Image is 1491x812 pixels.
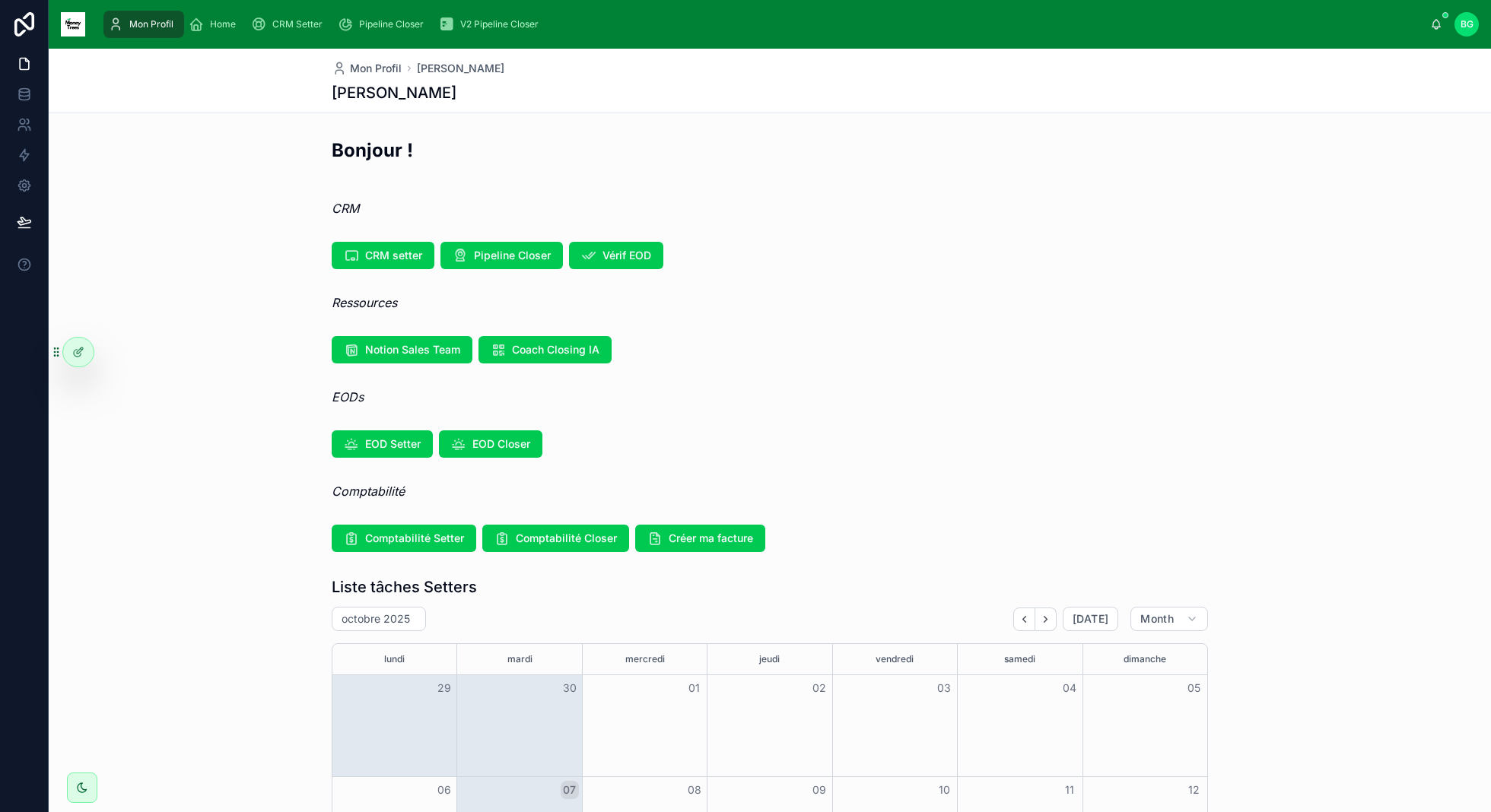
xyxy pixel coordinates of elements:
button: 29 [435,679,453,697]
button: Pipeline Closer [440,242,563,269]
button: 30 [561,679,579,697]
a: V2 Pipeline Closer [434,11,549,38]
span: Comptabilité Closer [516,531,617,546]
div: mardi [459,644,579,674]
button: 06 [435,781,453,799]
span: Month [1140,612,1174,626]
button: CRM setter [332,242,434,269]
button: Back [1013,607,1035,631]
a: Mon Profil [332,61,402,76]
button: 08 [685,781,704,799]
button: [DATE] [1063,607,1118,631]
span: EOD Setter [365,436,421,452]
button: Next [1035,607,1057,631]
span: V2 Pipeline Closer [460,18,539,30]
span: Coach Closing IA [512,342,599,357]
img: App logo [61,12,85,36]
a: CRM Setter [246,11,333,38]
button: 01 [685,679,704,697]
span: Créer ma facture [669,531,753,546]
button: EOD Setter [332,430,433,458]
button: Month [1130,607,1208,631]
button: Comptabilité Closer [482,525,629,552]
button: 10 [935,781,953,799]
span: Home [210,18,236,30]
a: Pipeline Closer [333,11,434,38]
em: Ressources [332,295,397,310]
span: BG [1461,18,1474,30]
button: 03 [935,679,953,697]
div: dimanche [1086,644,1205,674]
span: Pipeline Closer [474,248,551,263]
button: Créer ma facture [635,525,765,552]
span: CRM Setter [272,18,323,30]
span: Mon Profil [350,61,402,76]
button: 04 [1060,679,1079,697]
button: Comptabilité Setter [332,525,476,552]
a: Mon Profil [103,11,184,38]
button: 12 [1185,781,1203,799]
em: EODs [332,389,364,404]
div: mercredi [585,644,704,674]
h1: [PERSON_NAME] [332,82,456,103]
button: Notion Sales Team [332,336,472,363]
h2: octobre 2025 [342,611,410,626]
span: Vérif EOD [602,248,651,263]
button: EOD Closer [439,430,542,458]
span: Notion Sales Team [365,342,460,357]
button: Vérif EOD [569,242,663,269]
em: CRM [332,201,359,216]
div: scrollable content [97,8,1430,41]
span: Pipeline Closer [359,18,424,30]
button: 05 [1185,679,1203,697]
div: samedi [960,644,1079,674]
button: 11 [1060,781,1079,799]
span: [DATE] [1073,612,1108,626]
span: Mon Profil [129,18,173,30]
span: Comptabilité Setter [365,531,464,546]
div: jeudi [710,644,829,674]
h2: Bonjour ! [332,138,413,163]
h1: Liste tâches Setters [332,576,477,598]
span: EOD Closer [472,436,530,452]
em: Comptabilité [332,484,405,499]
div: vendredi [835,644,955,674]
a: [PERSON_NAME] [417,61,504,76]
button: 09 [810,781,828,799]
span: CRM setter [365,248,422,263]
a: Home [184,11,246,38]
div: lundi [335,644,454,674]
button: 02 [810,679,828,697]
button: 07 [561,781,579,799]
button: Coach Closing IA [478,336,612,363]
